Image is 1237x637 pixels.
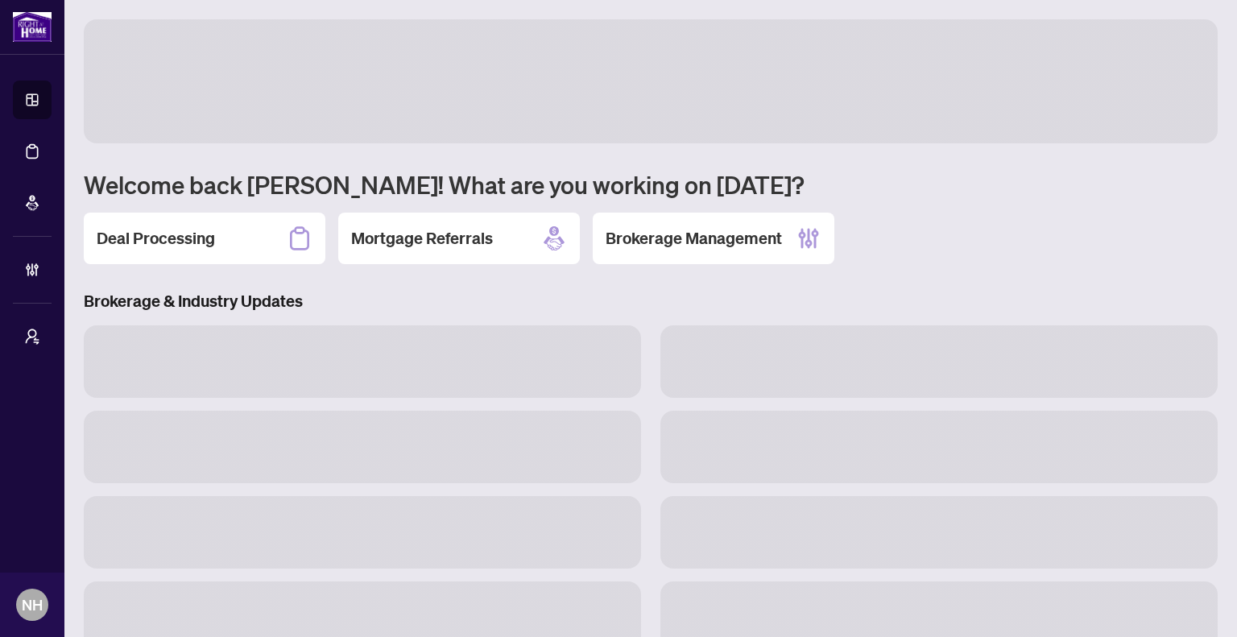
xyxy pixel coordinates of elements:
[351,227,493,250] h2: Mortgage Referrals
[97,227,215,250] h2: Deal Processing
[84,290,1218,312] h3: Brokerage & Industry Updates
[24,329,40,345] span: user-switch
[13,12,52,42] img: logo
[84,169,1218,200] h1: Welcome back [PERSON_NAME]! What are you working on [DATE]?
[606,227,782,250] h2: Brokerage Management
[22,594,43,616] span: NH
